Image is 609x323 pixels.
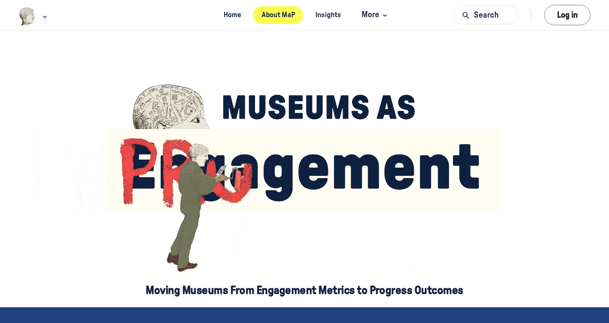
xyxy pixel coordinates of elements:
[453,6,519,24] button: Search
[146,285,463,296] span: Moving Museums From Engagement Metrics to Progress Outcomes
[362,9,390,21] span: More
[215,6,249,24] a: Home
[19,7,36,26] img: Museums as Progress logo
[544,5,590,25] button: Log in
[253,6,303,24] a: About MaP
[354,6,394,24] button: More
[19,6,49,27] button: Museums as Progress logo
[307,6,350,24] a: Insights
